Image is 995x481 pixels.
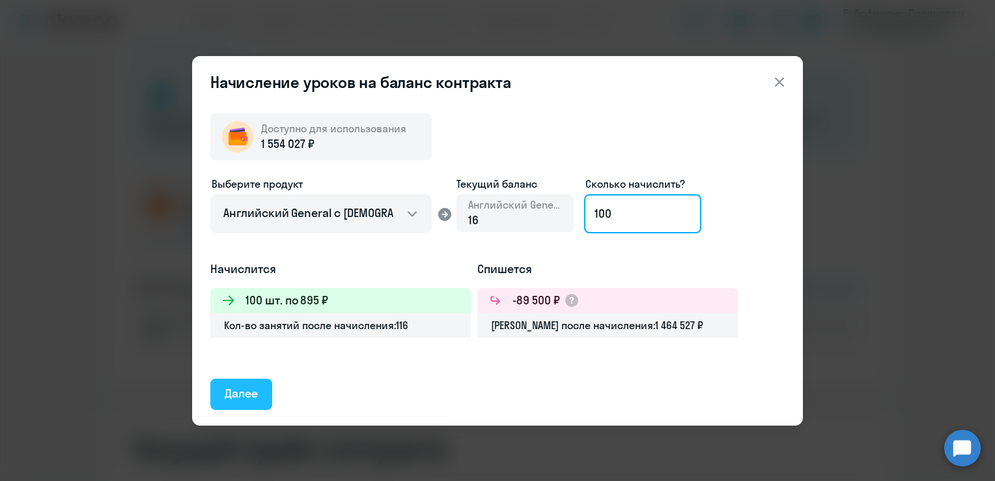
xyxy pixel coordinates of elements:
span: Доступно для использования [261,122,406,135]
div: Далее [225,385,258,402]
div: [PERSON_NAME] после начисления: 1 464 527 ₽ [477,313,738,338]
img: wallet-circle.png [222,121,253,153]
span: Сколько начислить? [585,177,685,190]
div: Кол-во занятий после начисления: 116 [210,313,471,338]
span: 16 [468,212,479,227]
header: Начисление уроков на баланс контракта [192,72,803,93]
span: Текущий баланс [456,176,574,192]
h5: Спишется [477,261,738,278]
h3: 100 шт. по 895 ₽ [245,292,328,309]
h5: Начислится [210,261,471,278]
span: 1 554 027 ₽ [261,136,314,153]
h3: -89 500 ₽ [512,292,560,309]
button: Далее [210,379,272,410]
span: Выберите продукт [212,177,303,190]
span: Английский General [468,197,562,212]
